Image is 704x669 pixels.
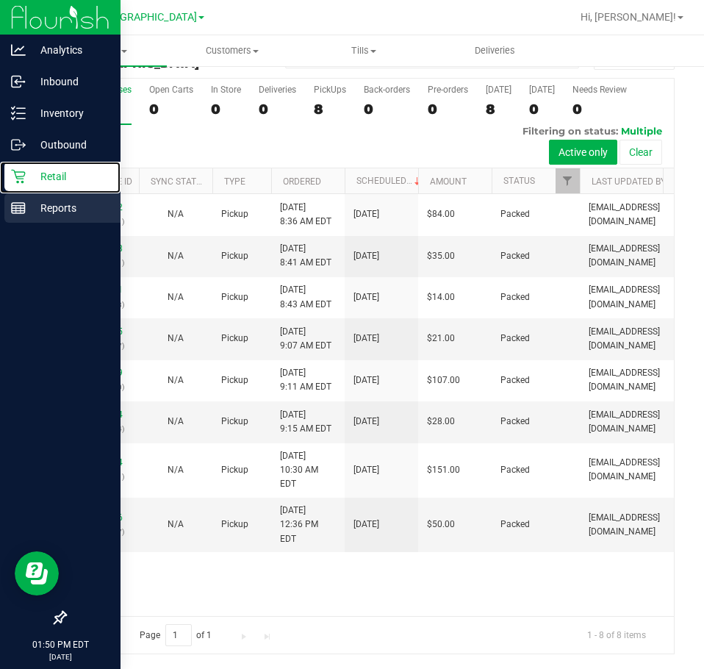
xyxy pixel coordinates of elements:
span: Filtering on status: [522,125,618,137]
button: N/A [168,518,184,532]
span: [DATE] [353,332,379,346]
span: [DATE] [353,415,379,429]
span: Packed [500,249,530,263]
span: Pickup [221,518,248,532]
div: Pre-orders [428,85,468,95]
span: [DATE] 10:30 AM EDT [280,449,336,492]
iframe: Resource center [15,551,59,595]
span: [DATE] 9:07 AM EDT [280,325,331,353]
span: [DATE] [353,290,379,304]
span: Not Applicable [168,375,184,385]
div: [DATE] [486,85,511,95]
span: [DATE] 8:41 AM EDT [280,242,331,270]
button: N/A [168,332,184,346]
a: Sync Status [151,176,207,187]
a: Amount [430,176,467,187]
span: [DATE] [353,373,379,387]
span: Not Applicable [168,465,184,475]
span: 1 - 8 of 8 items [575,624,658,646]
button: N/A [168,415,184,429]
span: Packed [500,463,530,477]
a: Filter [556,168,580,193]
a: Tills [298,35,429,66]
span: Page of 1 [127,624,224,647]
div: [DATE] [529,85,555,95]
div: Back-orders [364,85,410,95]
span: $151.00 [427,463,460,477]
span: Packed [500,373,530,387]
span: Packed [500,290,530,304]
span: Pickup [221,373,248,387]
a: Ordered [283,176,321,187]
span: [DATE] 9:11 AM EDT [280,366,331,394]
span: Hi, [PERSON_NAME]! [581,11,676,23]
inline-svg: Retail [11,169,26,184]
span: $14.00 [427,290,455,304]
span: $35.00 [427,249,455,263]
p: Outbound [26,136,114,154]
span: Multiple [621,125,662,137]
span: Not Applicable [168,519,184,529]
span: Not Applicable [168,333,184,343]
p: 01:50 PM EDT [7,638,114,651]
inline-svg: Reports [11,201,26,215]
div: Deliveries [259,85,296,95]
button: Active only [549,140,617,165]
a: Customers [167,35,298,66]
a: Status [503,176,535,186]
span: Not Applicable [168,209,184,219]
div: 0 [529,101,555,118]
span: [GEOGRAPHIC_DATA] [96,11,197,24]
a: Deliveries [429,35,561,66]
div: Open Carts [149,85,193,95]
a: Type [224,176,245,187]
span: $50.00 [427,518,455,532]
span: $84.00 [427,207,455,221]
div: 0 [572,101,627,118]
span: Packed [500,415,530,429]
span: Packed [500,207,530,221]
button: N/A [168,373,184,387]
span: Pickup [221,249,248,263]
p: Inbound [26,73,114,90]
h3: Purchase Summary: [65,44,268,70]
div: 0 [149,101,193,118]
span: Pickup [221,415,248,429]
span: Packed [500,518,530,532]
div: PickUps [314,85,346,95]
span: Pickup [221,207,248,221]
p: [DATE] [7,651,114,662]
div: 0 [428,101,468,118]
a: Last Updated By [592,176,666,187]
span: $28.00 [427,415,455,429]
button: N/A [168,249,184,263]
span: Packed [500,332,530,346]
span: [DATE] 9:15 AM EDT [280,408,331,436]
button: N/A [168,290,184,304]
button: N/A [168,463,184,477]
inline-svg: Inbound [11,74,26,89]
span: [DATE] 8:36 AM EDT [280,201,331,229]
span: $21.00 [427,332,455,346]
span: Not Applicable [168,292,184,302]
span: $107.00 [427,373,460,387]
span: Tills [298,44,428,57]
div: 0 [211,101,241,118]
button: Clear [619,140,662,165]
span: Pickup [221,290,248,304]
span: Customers [168,44,298,57]
a: Scheduled [356,176,423,186]
inline-svg: Outbound [11,137,26,152]
span: Pickup [221,463,248,477]
p: Reports [26,199,114,217]
span: Deliveries [455,44,535,57]
div: 0 [364,101,410,118]
p: Analytics [26,41,114,59]
div: 0 [259,101,296,118]
p: Retail [26,168,114,185]
span: Not Applicable [168,416,184,426]
span: [DATE] [353,518,379,532]
span: [DATE] 12:36 PM EDT [280,504,336,546]
span: Pickup [221,332,248,346]
span: [DATE] 8:43 AM EDT [280,283,331,311]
